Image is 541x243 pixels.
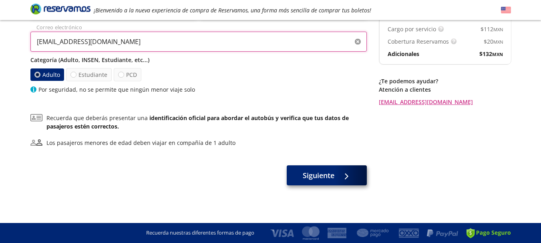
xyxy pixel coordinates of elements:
p: Por seguridad, no se permite que ningún menor viaje solo [38,85,195,94]
small: MXN [493,39,503,45]
a: Brand Logo [30,3,91,17]
div: Los pasajeros menores de edad deben viajar en compañía de 1 adulto [46,139,235,147]
i: Brand Logo [30,3,91,15]
button: English [501,5,511,15]
p: Adicionales [388,50,419,58]
button: Siguiente [287,165,367,185]
b: identificación oficial para abordar el autobús y verifica que tus datos de pasajeros estén correc... [46,114,349,130]
p: Atención a clientes [379,85,511,94]
small: MXN [493,26,503,32]
p: Cargo por servicio [388,25,436,33]
em: ¡Bienvenido a la nueva experiencia de compra de Reservamos, una forma más sencilla de comprar tus... [94,6,371,14]
small: MXN [492,51,503,57]
p: Recuerda nuestras diferentes formas de pago [146,229,254,237]
label: Adulto [30,68,64,81]
span: Siguiente [303,170,334,181]
p: ¿Te podemos ayudar? [379,77,511,85]
span: $ 132 [479,50,503,58]
p: Recuerda que deberás presentar una [46,114,367,131]
label: Estudiante [66,68,112,81]
p: Categoría (Adulto, INSEN, Estudiante, etc...) [30,56,367,64]
span: $ 112 [481,25,503,33]
input: Correo electrónico [30,32,367,52]
span: $ 20 [484,37,503,46]
p: Cobertura Reservamos [388,37,449,46]
label: PCD [114,68,141,81]
a: [EMAIL_ADDRESS][DOMAIN_NAME] [379,98,511,106]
